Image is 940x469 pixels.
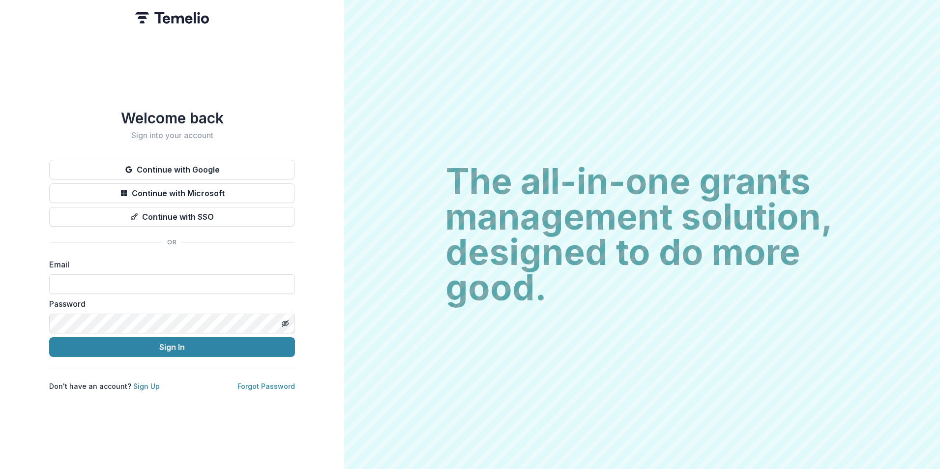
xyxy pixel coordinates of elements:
a: Sign Up [133,382,160,390]
button: Continue with Google [49,160,295,179]
label: Password [49,298,289,310]
p: Don't have an account? [49,381,160,391]
button: Continue with SSO [49,207,295,227]
label: Email [49,259,289,270]
button: Sign In [49,337,295,357]
button: Continue with Microsoft [49,183,295,203]
h1: Welcome back [49,109,295,127]
a: Forgot Password [237,382,295,390]
button: Toggle password visibility [277,316,293,331]
h2: Sign into your account [49,131,295,140]
img: Temelio [135,12,209,24]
